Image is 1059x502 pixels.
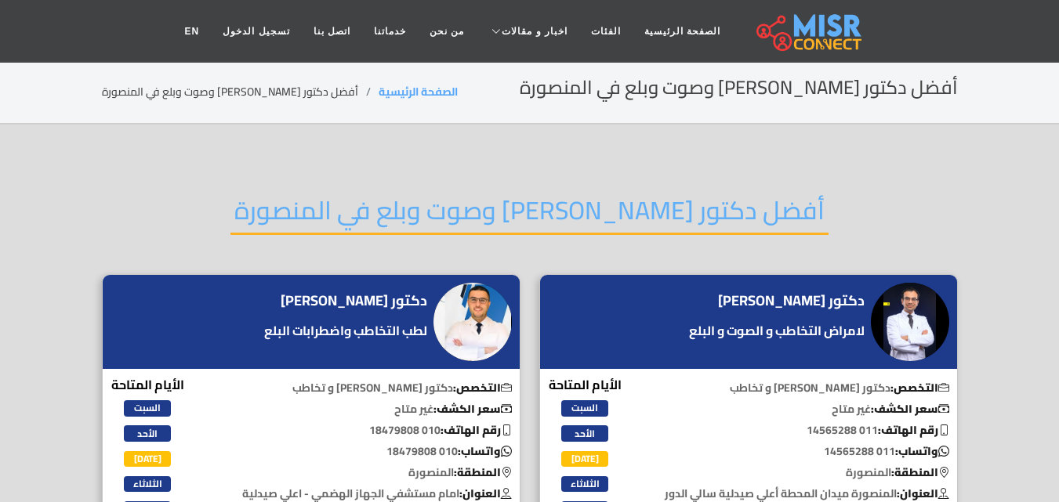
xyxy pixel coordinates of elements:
[281,289,431,312] a: دكتور [PERSON_NAME]
[561,425,608,441] span: الأحد
[124,400,171,416] span: السبت
[418,16,476,46] a: من نحن
[649,380,957,396] p: دكتور [PERSON_NAME] و تخاطب
[173,16,212,46] a: EN
[649,443,957,460] p: 011 14565288
[212,380,520,396] p: دكتور [PERSON_NAME] و تخاطب
[579,16,633,46] a: الفئات
[453,377,512,398] b: التخصص:
[649,464,957,481] p: المنصورة
[458,441,512,461] b: واتساب:
[433,399,512,419] b: سعر الكشف:
[212,401,520,417] p: غير متاح
[124,425,171,441] span: الأحد
[878,420,949,440] b: رقم الهاتف:
[685,321,869,340] a: لامراض التخاطب و الصوت و البلع
[871,399,949,419] b: سعر الكشف:
[718,292,865,309] h4: دكتور [PERSON_NAME]
[520,77,958,99] h2: أفضل دكتور [PERSON_NAME] وصوت وبلع في المنصورة
[633,16,732,46] a: الصفحة الرئيسية
[561,451,608,467] span: [DATE]
[260,321,431,340] a: لطب التخاطب واضطرابات البلع
[476,16,579,46] a: اخبار و مقالات
[124,451,171,467] span: [DATE]
[890,377,949,398] b: التخصص:
[211,16,301,46] a: تسجيل الدخول
[230,195,829,235] h2: أفضل دكتور [PERSON_NAME] وصوت وبلع في المنصورة
[281,292,427,309] h4: دكتور [PERSON_NAME]
[379,81,458,102] a: الصفحة الرئيسية
[212,443,520,460] p: 010 18479808
[649,422,957,439] p: 011 14565288
[212,422,520,439] p: 010 18479808
[454,462,512,482] b: المنطقة:
[561,400,608,416] span: السبت
[102,84,379,100] li: أفضل دكتور [PERSON_NAME] وصوت وبلع في المنصورة
[871,283,949,361] img: دكتور آسر السعيد
[441,420,512,440] b: رقم الهاتف:
[433,283,512,361] img: دكتور أحمد زايد
[212,464,520,481] p: المنصورة
[649,401,957,417] p: غير متاح
[756,12,861,51] img: main.misr_connect
[502,24,568,38] span: اخبار و مقالات
[561,476,608,492] span: الثلاثاء
[895,441,949,461] b: واتساب:
[718,289,869,312] a: دكتور [PERSON_NAME]
[124,476,171,492] span: الثلاثاء
[302,16,362,46] a: اتصل بنا
[362,16,418,46] a: خدماتنا
[891,462,949,482] b: المنطقة:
